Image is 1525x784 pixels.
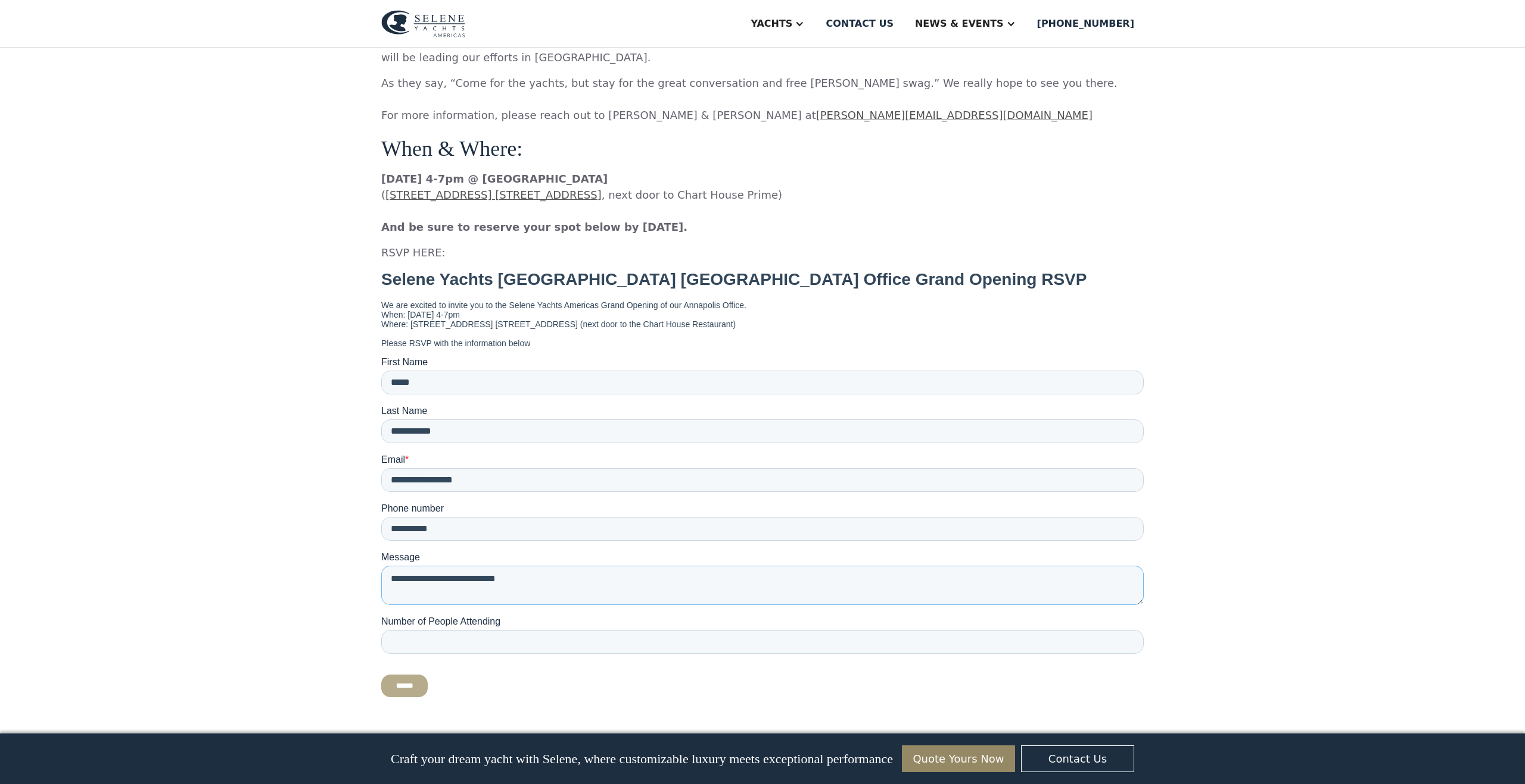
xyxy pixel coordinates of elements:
[1021,745,1134,772] a: Contact Us
[381,221,687,233] strong: And be sure to reserve your spot below by [DATE].
[381,244,1144,261] p: RSVP HERE:
[381,10,465,37] img: logo
[381,75,1144,123] p: As they say, “Come for the yachts, but stay for the great conversation and free [PERSON_NAME] swa...
[915,17,1004,31] div: News & EVENTS
[391,751,893,767] p: Craft your dream yacht with Selene, where customizable luxury meets exceptional performance
[381,270,1144,718] iframe: Form 0
[381,171,1144,235] p: ( , next door to Chart House Prime) ‍
[751,17,792,31] div: Yachts
[381,718,1144,734] p: ‍
[902,745,1015,772] a: Quote Yours Now
[381,173,608,185] strong: [DATE] 4-7pm @ [GEOGRAPHIC_DATA]
[816,109,1093,121] a: [PERSON_NAME][EMAIL_ADDRESS][DOMAIN_NAME]
[1037,17,1134,31] div: [PHONE_NUMBER]
[381,137,1144,161] h4: When & Where:
[385,189,602,201] a: [STREET_ADDRESS] [STREET_ADDRESS]
[826,17,894,31] div: Contact us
